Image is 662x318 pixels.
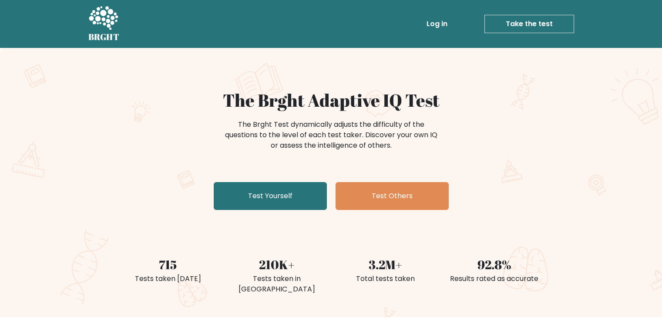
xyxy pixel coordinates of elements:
[214,182,327,210] a: Test Yourself
[423,15,451,33] a: Log in
[119,90,544,111] h1: The Brght Adaptive IQ Test
[445,255,544,274] div: 92.8%
[484,15,574,33] a: Take the test
[336,274,435,284] div: Total tests taken
[228,274,326,294] div: Tests taken in [GEOGRAPHIC_DATA]
[228,255,326,274] div: 210K+
[222,119,440,151] div: The Brght Test dynamically adjusts the difficulty of the questions to the level of each test take...
[445,274,544,284] div: Results rated as accurate
[88,3,120,44] a: BRGHT
[88,32,120,42] h5: BRGHT
[119,255,217,274] div: 715
[336,182,449,210] a: Test Others
[119,274,217,284] div: Tests taken [DATE]
[336,255,435,274] div: 3.2M+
